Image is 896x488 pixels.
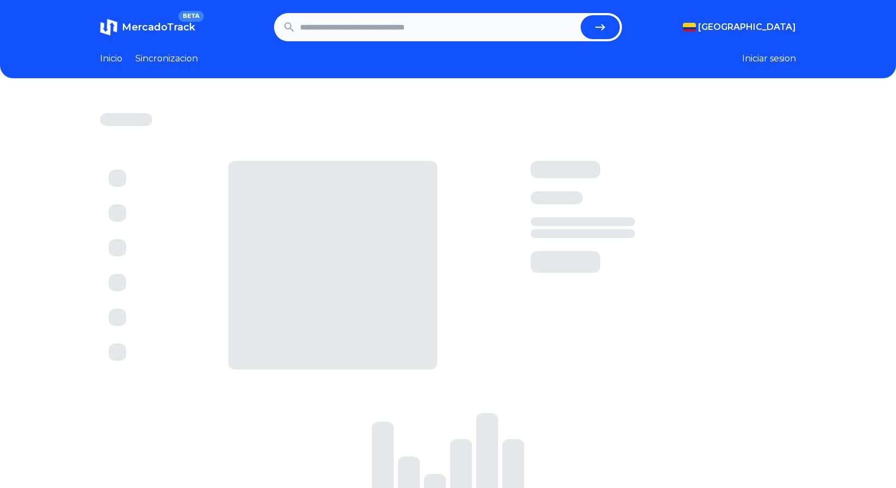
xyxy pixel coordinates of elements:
[683,21,796,34] button: [GEOGRAPHIC_DATA]
[178,11,204,22] span: BETA
[683,23,696,32] img: Colombia
[122,21,195,33] span: MercadoTrack
[100,18,117,36] img: MercadoTrack
[100,18,195,36] a: MercadoTrackBETA
[742,52,796,65] button: Iniciar sesion
[698,21,796,34] span: [GEOGRAPHIC_DATA]
[100,52,122,65] a: Inicio
[135,52,198,65] a: Sincronizacion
